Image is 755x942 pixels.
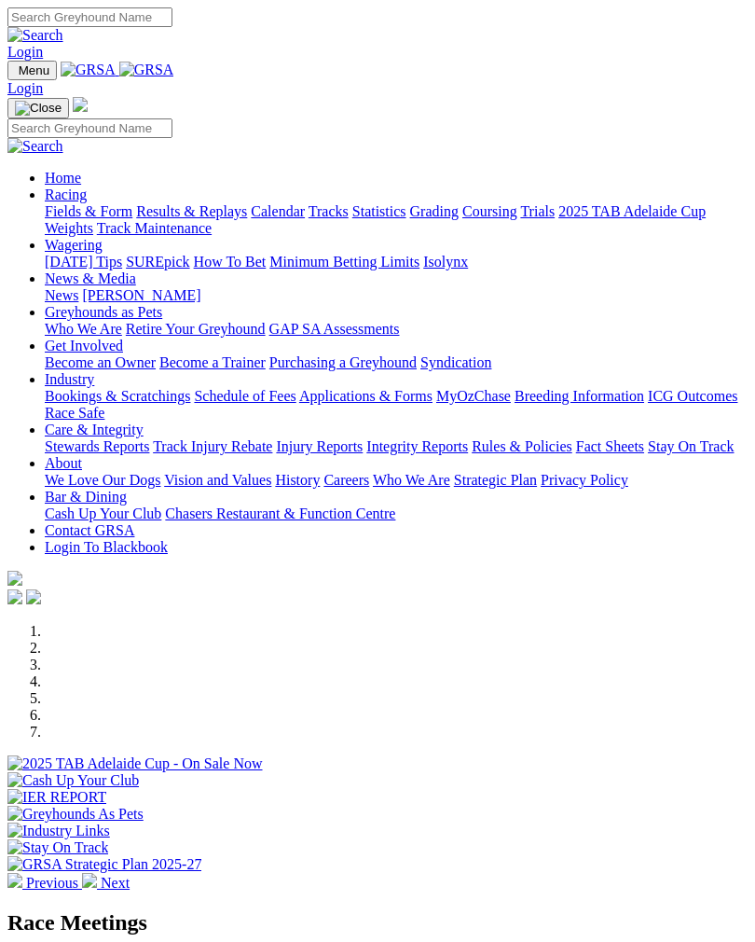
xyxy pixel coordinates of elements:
a: Track Injury Rebate [153,438,272,454]
a: Greyhounds as Pets [45,304,162,320]
span: Next [101,875,130,891]
a: GAP SA Assessments [269,321,400,337]
a: Care & Integrity [45,422,144,437]
img: Close [15,101,62,116]
a: News [45,287,78,303]
a: Industry [45,371,94,387]
div: Greyhounds as Pets [45,321,748,338]
a: Login To Blackbook [45,539,168,555]
a: Coursing [462,203,517,219]
button: Toggle navigation [7,61,57,80]
input: Search [7,118,172,138]
img: Search [7,27,63,44]
div: Bar & Dining [45,506,748,522]
a: Schedule of Fees [194,388,295,404]
a: Applications & Forms [299,388,432,404]
span: Menu [19,63,49,77]
a: History [275,472,320,488]
a: Fact Sheets [576,438,644,454]
a: Racing [45,187,87,202]
a: Minimum Betting Limits [269,254,419,270]
img: Stay On Track [7,839,108,856]
img: chevron-right-pager-white.svg [82,873,97,888]
img: chevron-left-pager-white.svg [7,873,22,888]
img: logo-grsa-white.png [7,571,22,586]
a: Login [7,80,43,96]
a: [PERSON_NAME] [82,287,200,303]
a: Calendar [251,203,305,219]
div: News & Media [45,287,748,304]
a: About [45,455,82,471]
div: About [45,472,748,489]
a: Trials [520,203,555,219]
img: twitter.svg [26,589,41,604]
a: Home [45,170,81,186]
a: Who We Are [45,321,122,337]
img: 2025 TAB Adelaide Cup - On Sale Now [7,755,263,772]
a: Isolynx [423,254,468,270]
img: IER REPORT [7,789,106,806]
a: Rules & Policies [472,438,572,454]
a: SUREpick [126,254,189,270]
a: Careers [323,472,369,488]
a: Bookings & Scratchings [45,388,190,404]
a: Weights [45,220,93,236]
img: GRSA [119,62,174,78]
a: Syndication [420,354,491,370]
img: Greyhounds As Pets [7,806,144,823]
img: Cash Up Your Club [7,772,139,789]
input: Search [7,7,172,27]
a: MyOzChase [436,388,511,404]
div: Industry [45,388,748,422]
a: Statistics [352,203,406,219]
div: Racing [45,203,748,237]
a: Injury Reports [276,438,363,454]
img: GRSA [61,62,116,78]
a: Wagering [45,237,103,253]
a: Cash Up Your Club [45,506,161,521]
div: Care & Integrity [45,438,748,455]
a: Stay On Track [648,438,734,454]
a: Get Involved [45,338,123,353]
span: Previous [26,875,78,891]
a: Grading [410,203,459,219]
a: Breeding Information [515,388,644,404]
a: Login [7,44,43,60]
img: logo-grsa-white.png [73,97,88,112]
a: Race Safe [45,405,104,421]
a: Track Maintenance [97,220,212,236]
h2: Race Meetings [7,910,748,935]
a: We Love Our Dogs [45,472,160,488]
a: Previous [7,875,82,891]
a: Next [82,875,130,891]
img: Search [7,138,63,155]
a: Contact GRSA [45,522,134,538]
a: Results & Replays [136,203,247,219]
a: Become an Owner [45,354,156,370]
img: Industry Links [7,823,110,839]
a: Bar & Dining [45,489,127,505]
a: Become a Trainer [159,354,266,370]
div: Wagering [45,254,748,270]
a: Fields & Form [45,203,132,219]
a: Retire Your Greyhound [126,321,266,337]
a: How To Bet [194,254,267,270]
a: Stewards Reports [45,438,149,454]
a: Purchasing a Greyhound [269,354,417,370]
a: Integrity Reports [366,438,468,454]
a: Strategic Plan [454,472,537,488]
a: Privacy Policy [541,472,628,488]
button: Toggle navigation [7,98,69,118]
img: GRSA Strategic Plan 2025-27 [7,856,201,873]
a: Vision and Values [164,472,271,488]
a: News & Media [45,270,136,286]
a: [DATE] Tips [45,254,122,270]
a: Who We Are [373,472,450,488]
a: 2025 TAB Adelaide Cup [558,203,706,219]
a: Tracks [309,203,349,219]
a: ICG Outcomes [648,388,737,404]
img: facebook.svg [7,589,22,604]
div: Get Involved [45,354,748,371]
a: Chasers Restaurant & Function Centre [165,506,395,521]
